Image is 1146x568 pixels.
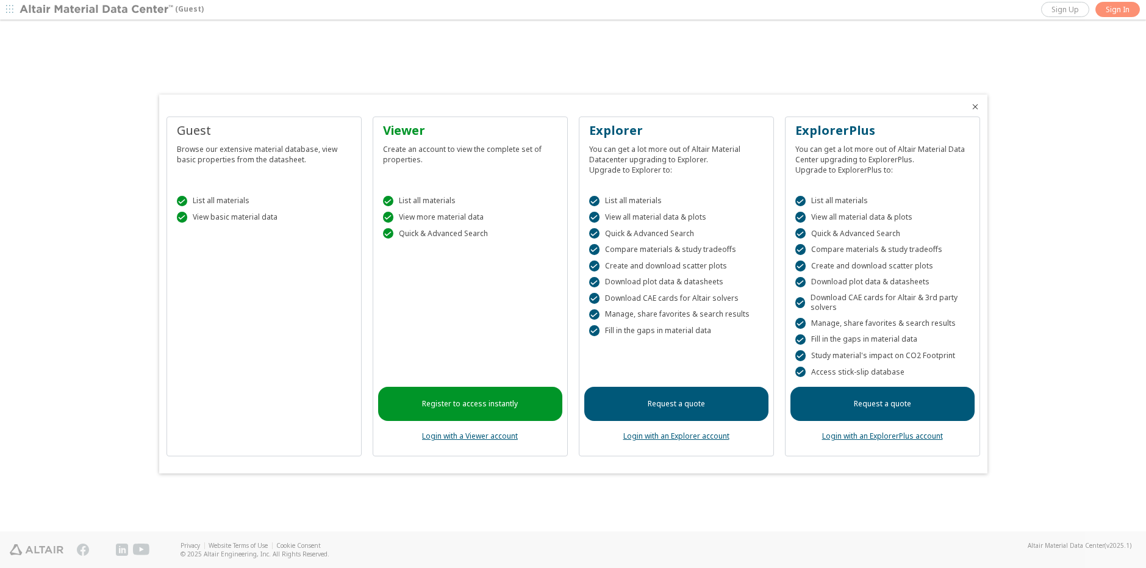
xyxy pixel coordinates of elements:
div:  [383,212,394,223]
div: Study material's impact on CO2 Footprint [795,350,970,361]
div: Viewer [383,122,557,139]
div:  [795,228,806,239]
div: Download CAE cards for Altair solvers [589,293,764,304]
div: List all materials [589,196,764,207]
div:  [795,334,806,345]
div:  [795,212,806,223]
div:  [177,196,188,207]
div: Download plot data & datasheets [589,277,764,288]
div: You can get a lot more out of Altair Material Data Center upgrading to ExplorerPlus. Upgrade to E... [795,139,970,175]
div: Manage, share favorites & search results [589,309,764,320]
div: Guest [177,122,351,139]
div:  [177,212,188,223]
a: Login with a Viewer account [422,431,518,441]
div: List all materials [795,196,970,207]
a: Request a quote [790,387,975,421]
div:  [795,277,806,288]
div: List all materials [177,196,351,207]
div: ExplorerPlus [795,122,970,139]
div:  [795,261,806,271]
div: Compare materials & study tradeoffs [795,244,970,255]
a: Login with an Explorer account [623,431,729,441]
div:  [589,244,600,255]
div: Quick & Advanced Search [589,228,764,239]
div: Quick & Advanced Search [795,228,970,239]
div: View more material data [383,212,557,223]
a: Login with an ExplorerPlus account [822,431,943,441]
div:  [383,196,394,207]
div: Quick & Advanced Search [383,228,557,239]
div:  [795,367,806,378]
div: Create an account to view the complete set of properties. [383,139,557,165]
div:  [589,261,600,271]
div: You can get a lot more out of Altair Material Datacenter upgrading to Explorer. Upgrade to Explor... [589,139,764,175]
div:  [589,196,600,207]
div: View basic material data [177,212,351,223]
div: Browse our extensive material database, view basic properties from the datasheet. [177,139,351,165]
div: Fill in the gaps in material data [795,334,970,345]
div: Compare materials & study tradeoffs [589,244,764,255]
div: View all material data & plots [589,212,764,223]
div: View all material data & plots [795,212,970,223]
div:  [589,325,600,336]
div: List all materials [383,196,557,207]
div:  [589,228,600,239]
div:  [795,318,806,329]
a: Register to access instantly [378,387,562,421]
div: Create and download scatter plots [795,261,970,271]
div: Create and download scatter plots [589,261,764,271]
a: Request a quote [584,387,768,421]
div:  [795,244,806,255]
div: Download plot data & datasheets [795,277,970,288]
div:  [589,309,600,320]
div:  [795,350,806,361]
button: Close [970,102,980,112]
div:  [795,297,805,308]
div: Explorer [589,122,764,139]
div: Manage, share favorites & search results [795,318,970,329]
div:  [589,293,600,304]
div: Access stick-slip database [795,367,970,378]
div:  [795,196,806,207]
div: Fill in the gaps in material data [589,325,764,336]
div:  [589,277,600,288]
div: Download CAE cards for Altair & 3rd party solvers [795,293,970,312]
div:  [383,228,394,239]
div:  [589,212,600,223]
